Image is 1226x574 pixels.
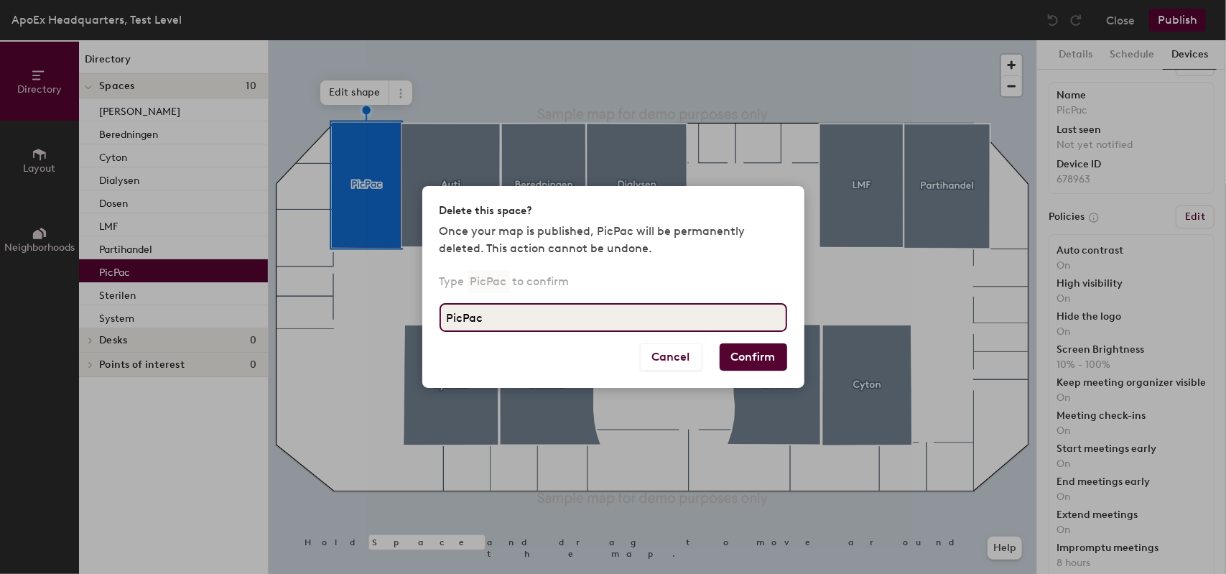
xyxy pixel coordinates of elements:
[640,343,702,371] button: Cancel
[440,203,533,218] h2: Delete this space?
[440,270,570,293] p: Type to confirm
[468,270,510,293] p: PicPac
[440,223,787,257] p: Once your map is published, PicPac will be permanently deleted. This action cannot be undone.
[720,343,787,371] button: Confirm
